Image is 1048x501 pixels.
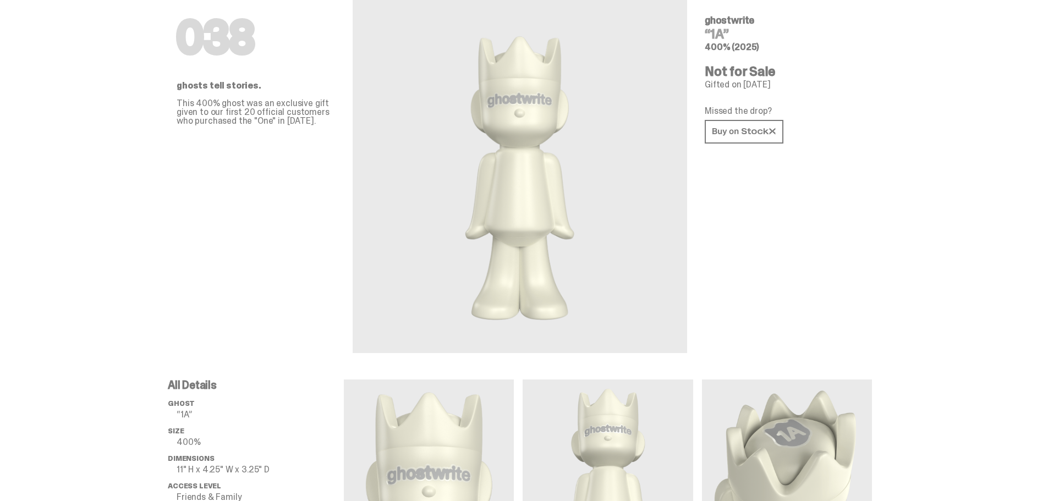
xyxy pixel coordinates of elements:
[177,410,344,419] p: “1A”
[454,24,585,327] img: ghostwrite&ldquo;1A&rdquo;
[177,465,344,474] p: 11" H x 4.25" W x 3.25" D
[177,15,335,59] h1: 038
[705,27,863,41] h4: “1A”
[177,99,335,125] p: This 400% ghost was an exclusive gift given to our first 20 official customers who purchased the ...
[168,454,214,463] span: Dimensions
[177,81,335,90] p: ghosts tell stories.
[705,41,759,53] span: 400% (2025)
[168,426,184,436] span: Size
[168,481,221,491] span: Access Level
[705,14,754,27] span: ghostwrite
[177,438,344,447] p: 400%
[705,65,863,78] h4: Not for Sale
[705,80,863,89] p: Gifted on [DATE]
[168,379,344,390] p: All Details
[705,107,863,115] p: Missed the drop?
[168,399,195,408] span: ghost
